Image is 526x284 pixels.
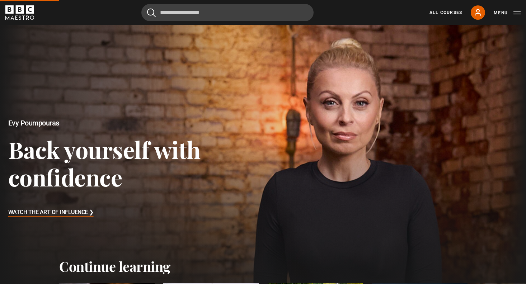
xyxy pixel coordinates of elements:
[494,9,521,16] button: Toggle navigation
[429,9,462,16] a: All Courses
[8,207,94,218] h3: Watch The Art of Influence ❯
[147,8,156,17] button: Submit the search query
[5,5,34,20] svg: BBC Maestro
[8,136,211,191] h3: Back yourself with confidence
[8,119,211,127] h2: Evy Poumpouras
[59,258,467,275] h2: Continue learning
[141,4,314,21] input: Search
